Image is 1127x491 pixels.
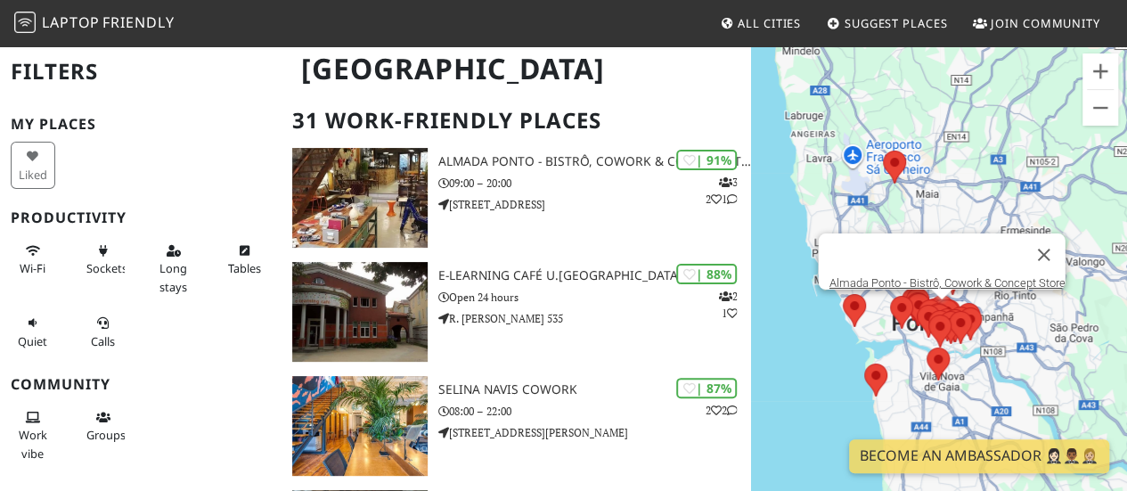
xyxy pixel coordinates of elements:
[11,116,271,133] h3: My Places
[438,382,751,397] h3: Selina Navis CoWork
[1082,90,1118,126] button: Zoom out
[438,424,751,441] p: [STREET_ADDRESS][PERSON_NAME]
[11,308,55,356] button: Quiet
[292,376,428,476] img: Selina Navis CoWork
[20,260,45,276] span: Stable Wi-Fi
[282,376,751,476] a: Selina Navis CoWork | 87% 22 Selina Navis CoWork 08:00 – 22:00 [STREET_ADDRESS][PERSON_NAME]
[287,45,747,94] h1: [GEOGRAPHIC_DATA]
[438,289,751,306] p: Open 24 hours
[292,262,428,362] img: e-learning Café U.Porto
[18,333,47,349] span: Quiet
[14,12,36,33] img: LaptopFriendly
[14,8,175,39] a: LaptopFriendly LaptopFriendly
[438,268,751,283] h3: e-learning Café U.[GEOGRAPHIC_DATA]
[11,45,271,99] h2: Filters
[91,333,115,349] span: Video/audio calls
[438,154,751,169] h3: Almada Ponto - Bistrô, Cowork & Concept Store
[820,7,955,39] a: Suggest Places
[222,236,266,283] button: Tables
[81,308,126,356] button: Calls
[282,262,751,362] a: e-learning Café U.Porto | 88% 21 e-learning Café U.[GEOGRAPHIC_DATA] Open 24 hours R. [PERSON_NAM...
[705,174,737,208] p: 3 2 1
[11,236,55,283] button: Wi-Fi
[829,276,1066,290] a: Almada Ponto - Bistrô, Cowork & Concept Store
[438,175,751,192] p: 09:00 – 20:00
[81,403,126,450] button: Groups
[676,378,737,398] div: | 87%
[966,7,1107,39] a: Join Community
[705,402,737,419] p: 2 2
[738,15,801,31] span: All Cities
[713,7,808,39] a: All Cities
[676,264,737,284] div: | 88%
[292,94,740,148] h2: 31 Work-Friendly Places
[292,148,428,248] img: Almada Ponto - Bistrô, Cowork & Concept Store
[438,403,751,420] p: 08:00 – 22:00
[102,12,174,32] span: Friendly
[42,12,100,32] span: Laptop
[11,403,55,468] button: Work vibe
[718,288,737,322] p: 2 1
[991,15,1100,31] span: Join Community
[81,236,126,283] button: Sockets
[282,148,751,248] a: Almada Ponto - Bistrô, Cowork & Concept Store | 91% 321 Almada Ponto - Bistrô, Cowork & Concept S...
[438,196,751,213] p: [STREET_ADDRESS]
[845,15,948,31] span: Suggest Places
[11,209,271,226] h3: Productivity
[159,260,187,294] span: Long stays
[86,427,126,443] span: Group tables
[11,376,271,393] h3: Community
[19,427,47,461] span: People working
[1023,233,1066,276] button: Close
[676,150,737,170] div: | 91%
[151,236,196,301] button: Long stays
[1082,53,1118,89] button: Zoom in
[227,260,260,276] span: Work-friendly tables
[438,310,751,327] p: R. [PERSON_NAME] 535
[86,260,127,276] span: Power sockets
